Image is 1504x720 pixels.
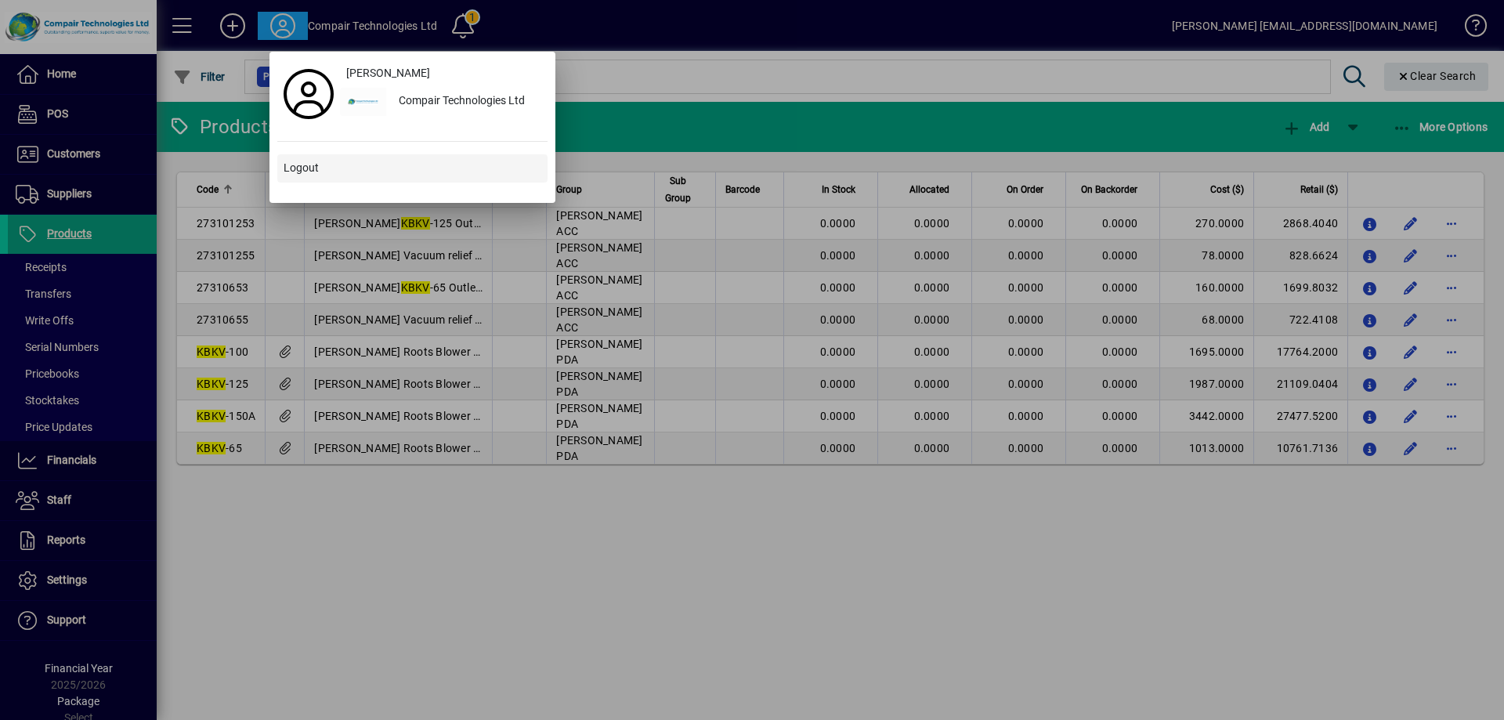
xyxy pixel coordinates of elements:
button: Logout [277,154,548,183]
button: Compair Technologies Ltd [340,88,548,116]
div: Compair Technologies Ltd [386,88,548,116]
span: Logout [284,160,319,176]
a: Profile [277,80,340,108]
span: [PERSON_NAME] [346,65,430,81]
a: [PERSON_NAME] [340,60,548,88]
